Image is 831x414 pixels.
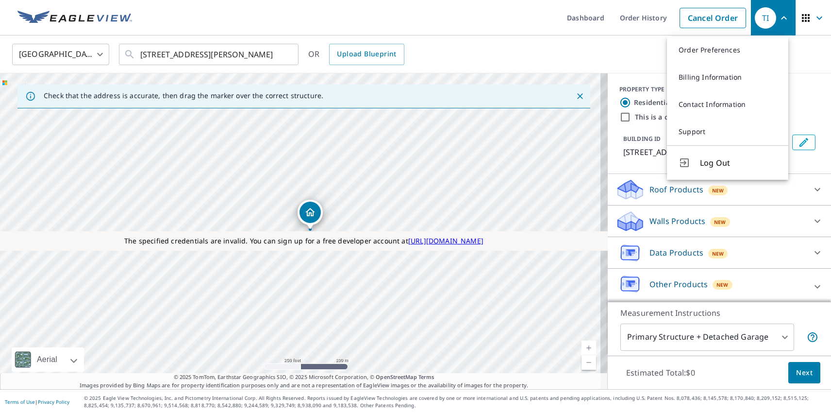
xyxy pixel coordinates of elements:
[623,146,788,158] p: [STREET_ADDRESS][PERSON_NAME]
[12,347,84,372] div: Aerial
[619,85,819,94] div: PROPERTY TYPE
[615,178,823,201] div: Roof ProductsNew
[680,8,746,28] a: Cancel Order
[5,399,69,405] p: |
[618,362,703,383] p: Estimated Total: $0
[712,250,724,258] span: New
[667,91,788,118] a: Contact Information
[667,36,788,64] a: Order Preferences
[329,44,404,65] a: Upload Blueprint
[788,362,820,384] button: Next
[755,7,776,29] div: TI
[667,118,788,145] a: Support
[615,273,823,300] div: Other ProductsNew
[17,11,132,25] img: EV Logo
[807,331,818,343] span: Your report will include the primary structure and a detached garage if one exists.
[408,236,483,245] a: [URL][DOMAIN_NAME]
[649,215,705,227] p: Walls Products
[796,367,813,379] span: Next
[716,281,729,289] span: New
[700,157,777,169] span: Log Out
[634,98,672,107] label: Residential
[376,373,416,380] a: OpenStreetMap
[337,48,396,60] span: Upload Blueprint
[620,307,818,319] p: Measurement Instructions
[38,398,69,405] a: Privacy Policy
[582,355,596,370] a: Current Level 17, Zoom Out
[418,373,434,380] a: Terms
[582,341,596,355] a: Current Level 17, Zoom In
[5,398,35,405] a: Terms of Use
[623,135,661,143] p: BUILDING ID
[620,324,794,351] div: Primary Structure + Detached Garage
[34,347,60,372] div: Aerial
[44,91,323,100] p: Check that the address is accurate, then drag the marker over the correct structure.
[140,41,279,68] input: Search by address or latitude-longitude
[615,241,823,264] div: Data ProductsNew
[174,373,434,381] span: © 2025 TomTom, Earthstar Geographics SIO, © 2025 Microsoft Corporation, ©
[714,218,726,226] span: New
[574,90,586,103] button: Close
[84,395,826,409] p: © 2025 Eagle View Technologies, Inc. and Pictometry International Corp. All Rights Reserved. Repo...
[649,278,708,290] p: Other Products
[615,209,823,233] div: Walls ProductsNew
[649,184,703,195] p: Roof Products
[792,135,815,150] button: Edit building 1
[298,200,323,230] div: Dropped pin, building 1, Residential property, 1111 E Cesar Chavez St Austin, TX 78702
[12,41,109,68] div: [GEOGRAPHIC_DATA]
[667,64,788,91] a: Billing Information
[308,44,404,65] div: OR
[649,247,703,259] p: Data Products
[667,145,788,180] button: Log Out
[635,112,693,122] label: This is a complex
[712,187,724,194] span: New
